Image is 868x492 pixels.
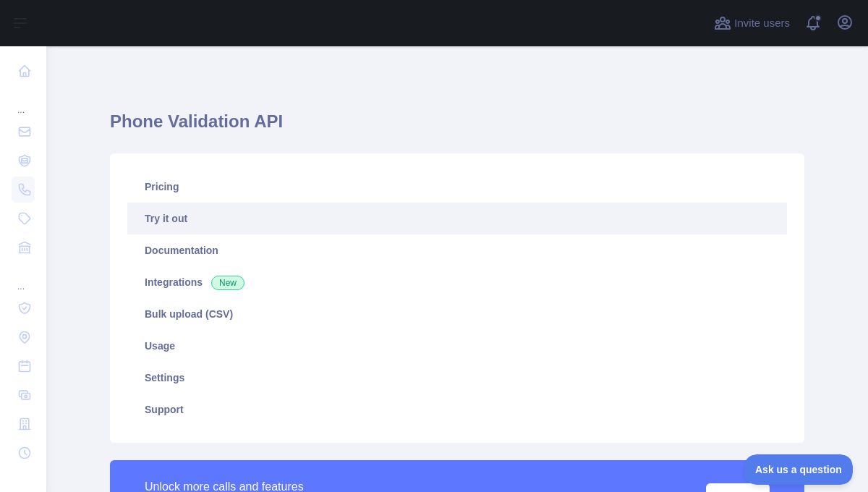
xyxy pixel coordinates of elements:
[12,263,35,292] div: ...
[110,110,804,145] h1: Phone Validation API
[734,15,790,32] span: Invite users
[127,298,787,330] a: Bulk upload (CSV)
[127,330,787,362] a: Usage
[744,454,854,485] iframe: Toggle Customer Support
[12,87,35,116] div: ...
[211,276,244,290] span: New
[127,362,787,394] a: Settings
[127,171,787,203] a: Pricing
[127,234,787,266] a: Documentation
[127,266,787,298] a: Integrations New
[711,12,793,35] button: Invite users
[127,394,787,425] a: Support
[127,203,787,234] a: Try it out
